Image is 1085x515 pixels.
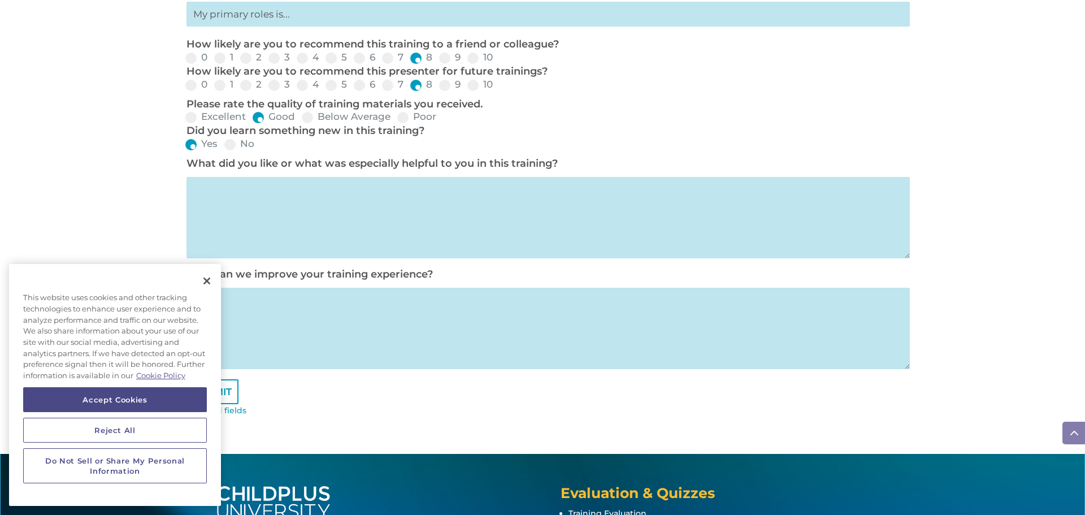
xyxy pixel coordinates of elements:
label: 3 [268,80,290,89]
label: 4 [297,53,319,62]
div: Cookie banner [9,264,221,506]
p: Did you learn something new in this training? [186,124,904,138]
div: This website uses cookies and other tracking technologies to enhance user experience and to analy... [9,287,221,387]
label: 8 [410,80,432,89]
label: 0 [185,80,207,89]
label: 8 [410,53,432,62]
label: Below Average [302,112,390,122]
h4: Evaluation & Quizzes [561,486,868,506]
label: No [224,139,254,149]
label: 7 [382,53,403,62]
label: Good [253,112,295,122]
label: How can we improve your training experience? [186,268,433,280]
label: 0 [185,53,207,62]
button: Reject All [23,418,207,443]
label: 2 [240,80,262,89]
div: Privacy [9,264,221,506]
label: 5 [325,53,347,62]
label: 2 [240,53,262,62]
label: 6 [354,80,375,89]
label: 10 [467,80,493,89]
label: 6 [354,53,375,62]
p: Please rate the quality of training materials you received. [186,98,904,111]
label: 9 [439,80,461,89]
label: 5 [325,80,347,89]
p: How likely are you to recommend this presenter for future trainings? [186,65,904,79]
button: Close [194,269,219,293]
p: How likely are you to recommend this training to a friend or colleague? [186,38,904,51]
label: 7 [382,80,403,89]
input: My primary roles is... [186,2,910,27]
label: 3 [268,53,290,62]
label: 10 [467,53,493,62]
button: Accept Cookies [23,387,207,412]
label: 9 [439,53,461,62]
a: More information about your privacy, opens in a new tab [136,371,185,380]
label: What did you like or what was especially helpful to you in this training? [186,157,558,170]
label: Poor [397,112,436,122]
button: Do Not Sell or Share My Personal Information [23,448,207,484]
label: Yes [185,139,218,149]
label: 1 [214,80,233,89]
label: 4 [297,80,319,89]
label: 1 [214,53,233,62]
label: Excellent [185,112,246,122]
